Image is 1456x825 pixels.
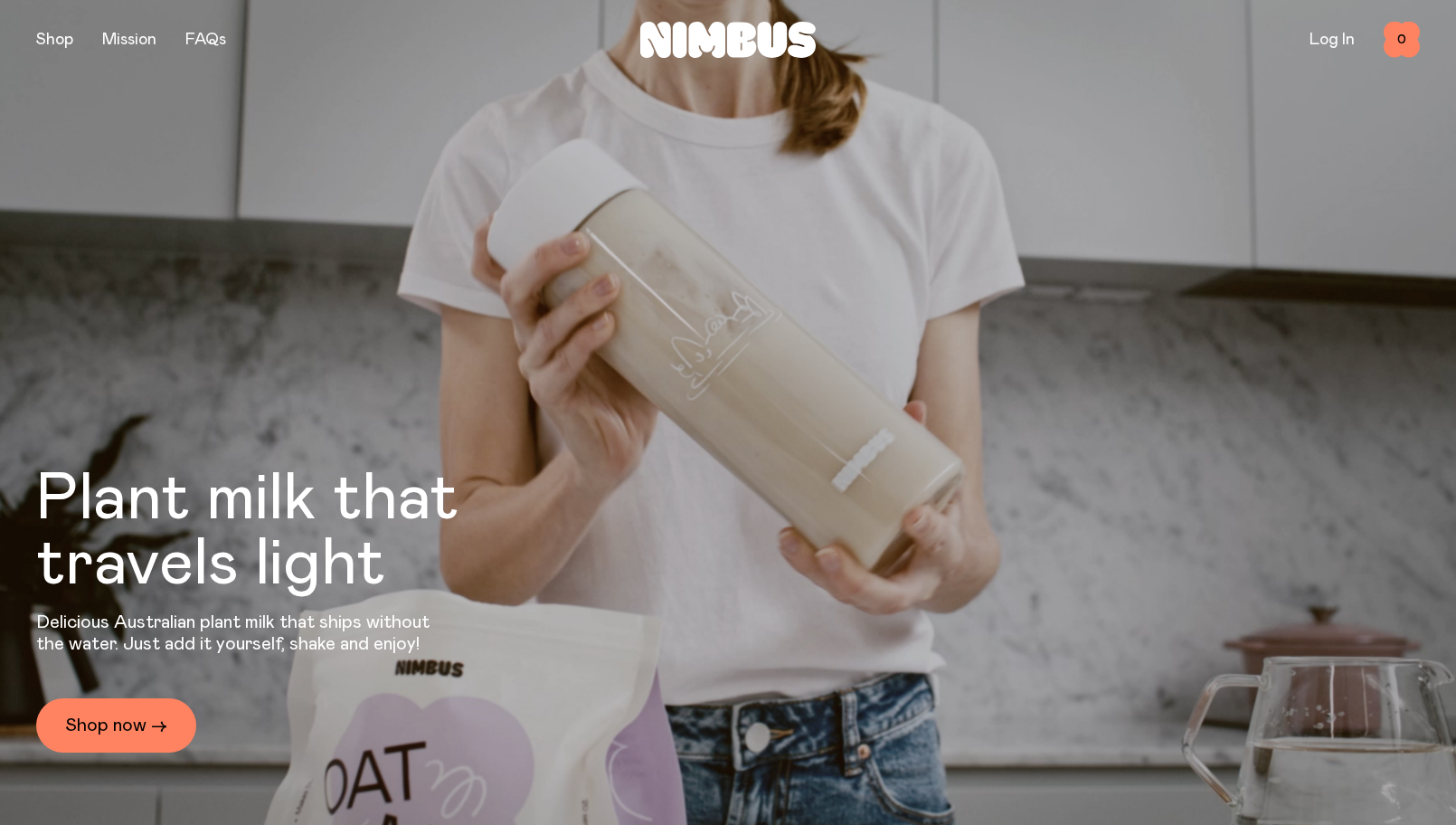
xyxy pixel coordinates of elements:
[36,612,441,655] p: Delicious Australian plant milk that ships without the water. Just add it yourself, shake and enjoy!
[36,698,196,753] a: Shop now →
[102,32,156,48] a: Mission
[185,32,226,48] a: FAQs
[1309,32,1355,48] a: Log In
[1384,22,1420,58] button: 0
[36,467,557,597] h1: Plant milk that travels light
